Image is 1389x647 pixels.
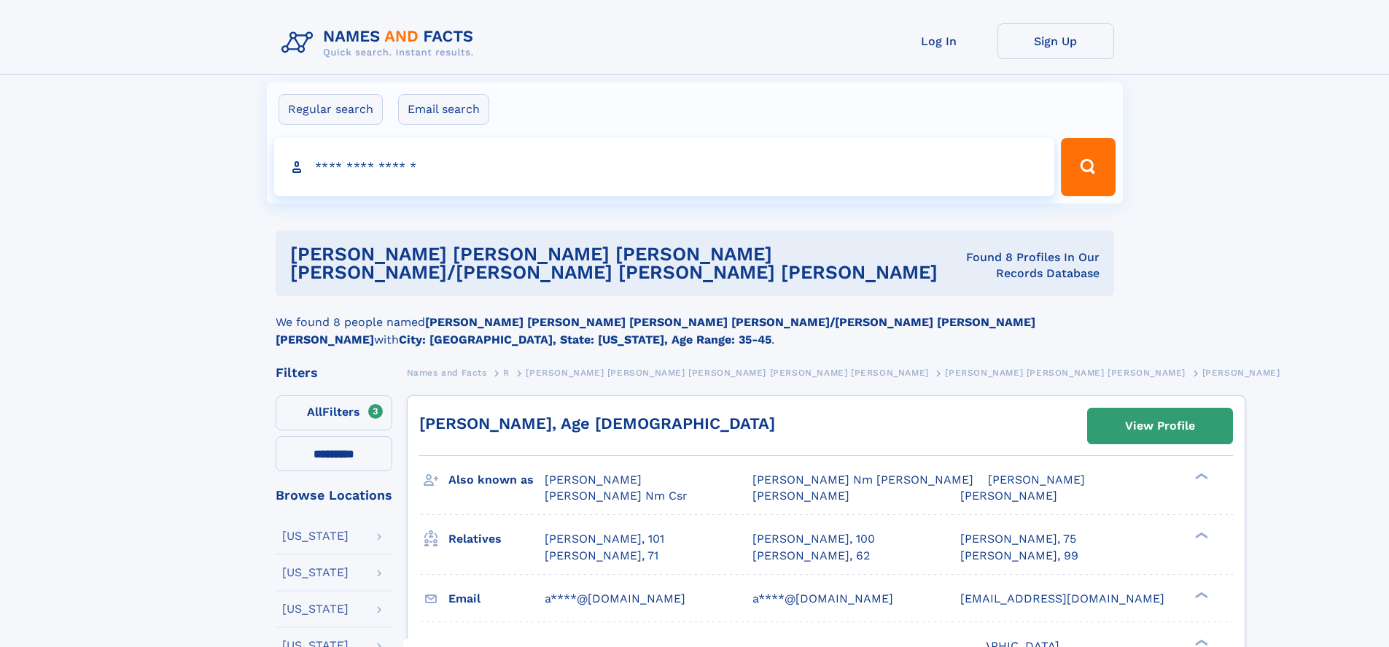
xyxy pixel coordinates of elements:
[276,489,392,502] div: Browse Locations
[960,489,1057,503] span: [PERSON_NAME]
[1191,638,1209,647] div: ❯
[997,23,1114,59] a: Sign Up
[307,405,322,419] span: All
[752,473,973,487] span: [PERSON_NAME] Nm [PERSON_NAME]
[957,249,1099,282] div: Found 8 Profiles In Our Records Database
[290,245,958,282] h1: [PERSON_NAME] [PERSON_NAME] [PERSON_NAME] [PERSON_NAME]/[PERSON_NAME] [PERSON_NAME] [PERSON_NAME]
[1191,590,1209,600] div: ❯
[1191,472,1209,481] div: ❯
[419,414,775,433] a: [PERSON_NAME], Age [DEMOGRAPHIC_DATA]
[960,548,1078,564] a: [PERSON_NAME], 99
[752,489,849,503] span: [PERSON_NAME]
[276,315,1035,346] b: [PERSON_NAME] [PERSON_NAME] [PERSON_NAME] [PERSON_NAME]/[PERSON_NAME] [PERSON_NAME] [PERSON_NAME]
[545,548,658,564] a: [PERSON_NAME], 71
[1125,409,1195,443] div: View Profile
[407,363,487,381] a: Names and Facts
[276,366,392,379] div: Filters
[752,548,870,564] a: [PERSON_NAME], 62
[526,363,928,381] a: [PERSON_NAME] [PERSON_NAME] [PERSON_NAME] [PERSON_NAME] [PERSON_NAME]
[274,138,1055,196] input: search input
[545,473,642,487] span: [PERSON_NAME]
[448,586,545,611] h3: Email
[276,395,392,430] label: Filters
[399,333,771,346] b: City: [GEOGRAPHIC_DATA], State: [US_STATE], Age Range: 35-45
[503,363,510,381] a: R
[503,368,510,378] span: R
[945,363,1186,381] a: [PERSON_NAME] [PERSON_NAME] [PERSON_NAME]
[448,468,545,492] h3: Also known as
[1202,368,1280,378] span: [PERSON_NAME]
[545,531,664,547] a: [PERSON_NAME], 101
[881,23,997,59] a: Log In
[945,368,1186,378] span: [PERSON_NAME] [PERSON_NAME] [PERSON_NAME]
[526,368,928,378] span: [PERSON_NAME] [PERSON_NAME] [PERSON_NAME] [PERSON_NAME] [PERSON_NAME]
[1088,408,1232,443] a: View Profile
[752,531,875,547] a: [PERSON_NAME], 100
[448,527,545,551] h3: Relatives
[1061,138,1115,196] button: Search Button
[545,489,688,503] span: [PERSON_NAME] Nm Csr
[282,530,349,542] div: [US_STATE]
[279,94,383,125] label: Regular search
[960,531,1076,547] a: [PERSON_NAME], 75
[282,603,349,615] div: [US_STATE]
[276,296,1114,349] div: We found 8 people named with .
[988,473,1085,487] span: [PERSON_NAME]
[960,592,1164,605] span: [EMAIL_ADDRESS][DOMAIN_NAME]
[282,567,349,578] div: [US_STATE]
[1191,531,1209,541] div: ❯
[276,23,486,63] img: Logo Names and Facts
[398,94,489,125] label: Email search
